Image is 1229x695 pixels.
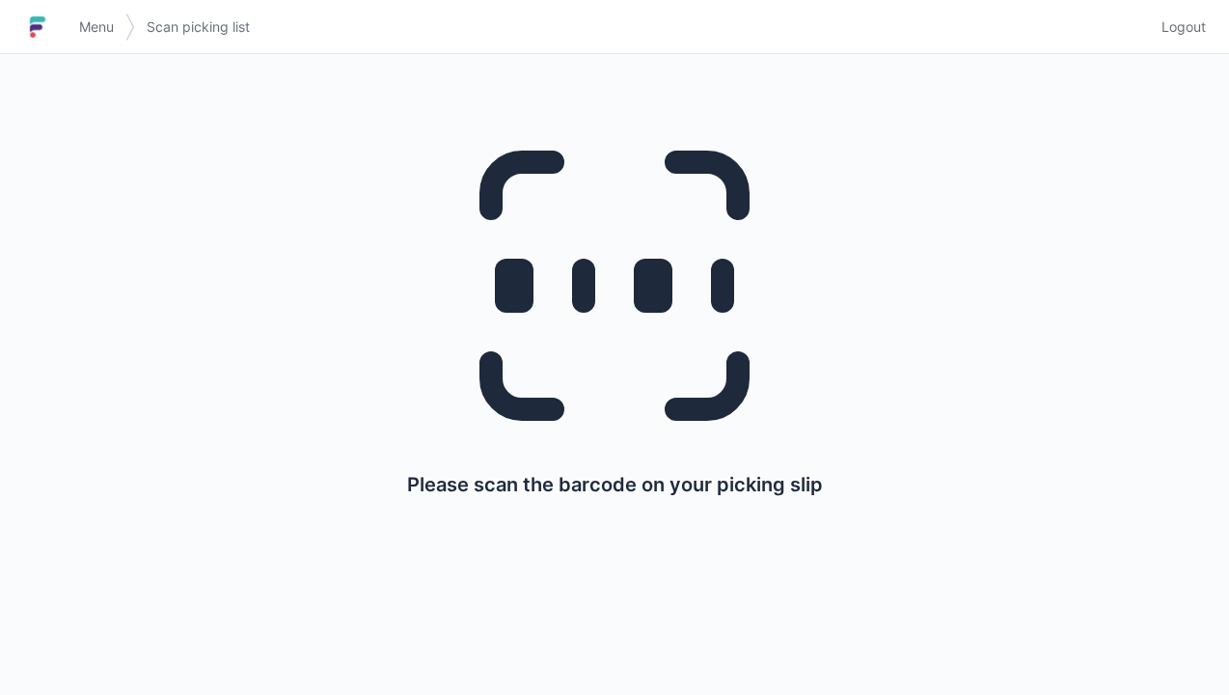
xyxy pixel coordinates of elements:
a: Scan picking list [135,10,261,44]
a: Menu [68,10,125,44]
img: svg> [125,4,135,50]
span: Menu [79,17,114,37]
span: Logout [1161,17,1206,37]
img: logo-small.jpg [23,12,52,42]
span: Scan picking list [147,17,250,37]
a: Logout [1150,10,1206,44]
p: Please scan the barcode on your picking slip [407,471,823,498]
